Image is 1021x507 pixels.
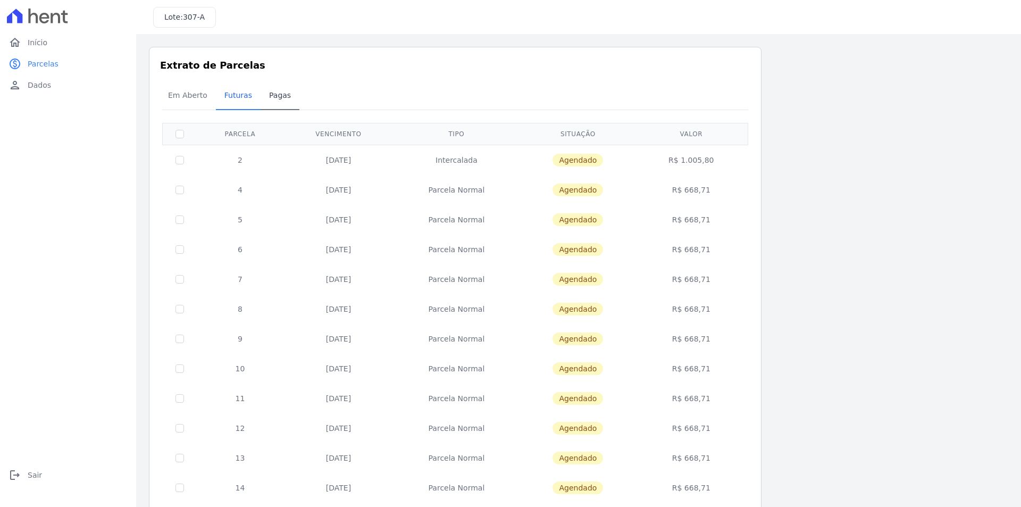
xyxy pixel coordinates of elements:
td: [DATE] [283,145,394,175]
h3: Extrato de Parcelas [160,58,750,72]
td: [DATE] [283,205,394,235]
td: [DATE] [283,235,394,264]
td: [DATE] [283,294,394,324]
span: Dados [28,80,51,90]
td: 11 [197,384,283,413]
h3: Lote: [164,12,205,23]
td: 9 [197,324,283,354]
span: Parcelas [28,59,58,69]
td: R$ 1.005,80 [637,145,746,175]
td: 12 [197,413,283,443]
td: R$ 668,71 [637,413,746,443]
td: Parcela Normal [394,175,520,205]
span: Agendado [553,184,603,196]
td: [DATE] [283,264,394,294]
td: R$ 668,71 [637,175,746,205]
td: Parcela Normal [394,205,520,235]
i: logout [9,469,21,481]
td: [DATE] [283,384,394,413]
a: personDados [4,74,132,96]
td: 2 [197,145,283,175]
td: 7 [197,264,283,294]
th: Tipo [394,123,520,145]
span: Agendado [553,452,603,464]
td: R$ 668,71 [637,264,746,294]
td: R$ 668,71 [637,354,746,384]
i: person [9,79,21,92]
td: Parcela Normal [394,354,520,384]
span: Em Aberto [162,85,214,106]
td: R$ 668,71 [637,443,746,473]
td: Parcela Normal [394,413,520,443]
span: 307-A [183,13,205,21]
td: Parcela Normal [394,264,520,294]
td: 13 [197,443,283,473]
th: Vencimento [283,123,394,145]
td: Parcela Normal [394,384,520,413]
td: R$ 668,71 [637,235,746,264]
td: [DATE] [283,354,394,384]
a: homeInício [4,32,132,53]
td: R$ 668,71 [637,205,746,235]
span: Agendado [553,273,603,286]
span: Início [28,37,47,48]
td: R$ 668,71 [637,324,746,354]
td: 10 [197,354,283,384]
span: Futuras [218,85,258,106]
a: logoutSair [4,464,132,486]
td: Parcela Normal [394,473,520,503]
td: Parcela Normal [394,443,520,473]
a: Em Aberto [160,82,216,110]
td: R$ 668,71 [637,294,746,324]
span: Agendado [553,362,603,375]
td: 6 [197,235,283,264]
th: Parcela [197,123,283,145]
span: Agendado [553,333,603,345]
span: Agendado [553,481,603,494]
td: Parcela Normal [394,324,520,354]
td: Parcela Normal [394,294,520,324]
td: 14 [197,473,283,503]
span: Pagas [263,85,297,106]
td: [DATE] [283,413,394,443]
td: [DATE] [283,324,394,354]
td: Parcela Normal [394,235,520,264]
a: paidParcelas [4,53,132,74]
td: Intercalada [394,145,520,175]
span: Agendado [553,243,603,256]
a: Futuras [216,82,261,110]
span: Agendado [553,213,603,226]
td: R$ 668,71 [637,473,746,503]
td: [DATE] [283,443,394,473]
td: 4 [197,175,283,205]
th: Valor [637,123,746,145]
i: home [9,36,21,49]
span: Agendado [553,392,603,405]
span: Agendado [553,303,603,315]
span: Agendado [553,422,603,435]
td: [DATE] [283,473,394,503]
td: [DATE] [283,175,394,205]
td: 8 [197,294,283,324]
a: Pagas [261,82,299,110]
span: Sair [28,470,42,480]
td: 5 [197,205,283,235]
th: Situação [520,123,637,145]
span: Agendado [553,154,603,167]
i: paid [9,57,21,70]
td: R$ 668,71 [637,384,746,413]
